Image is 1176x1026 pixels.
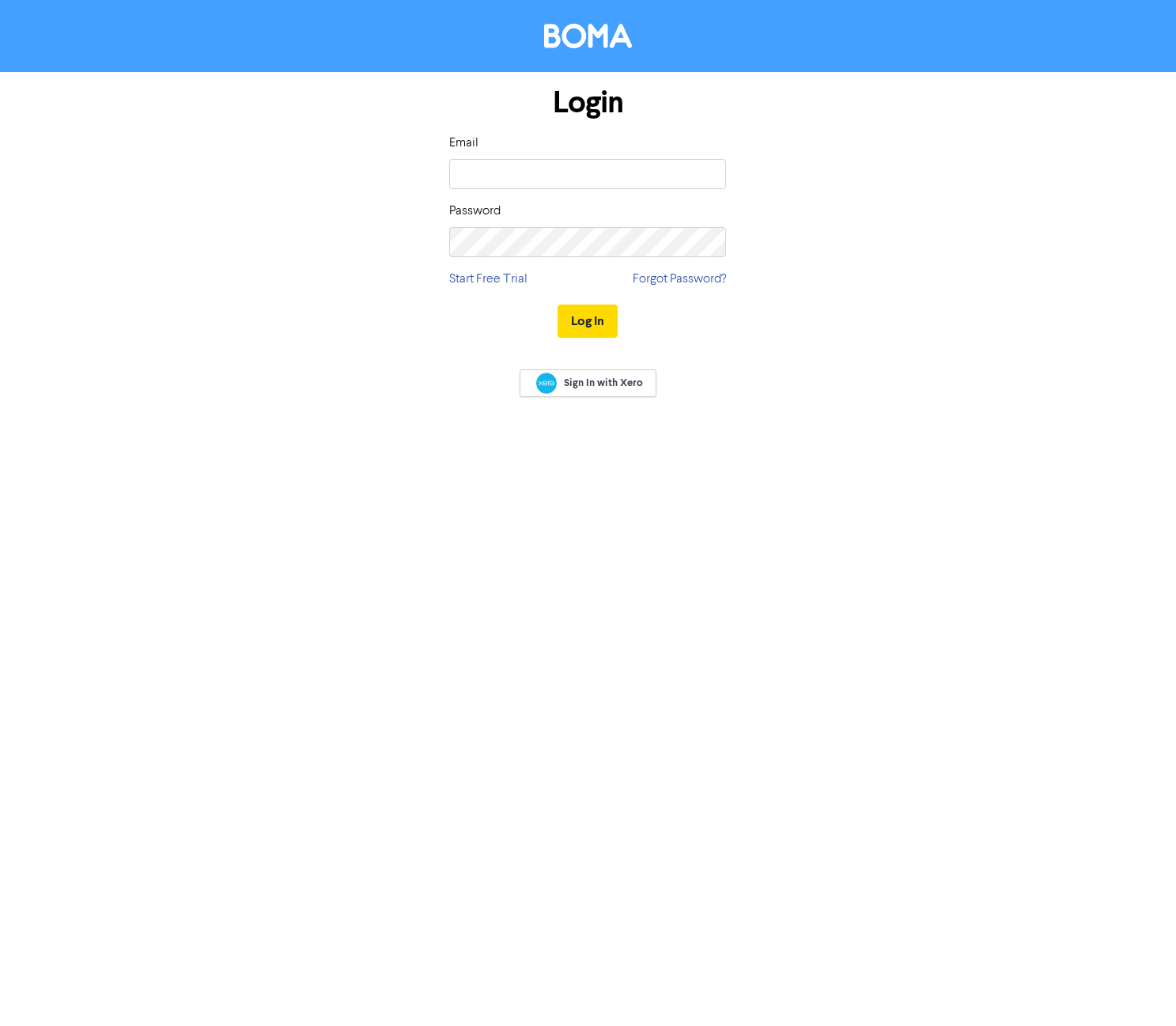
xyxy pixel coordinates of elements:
[449,270,527,289] a: Start Free Trial
[449,134,478,153] label: Email
[558,305,618,338] button: Log In
[449,85,726,121] h1: Login
[449,202,501,221] label: Password
[633,270,726,289] a: Forgot Password?
[520,369,656,397] a: Sign In with Xero
[564,376,643,390] span: Sign In with Xero
[536,373,557,394] img: Xero logo
[544,24,632,48] img: BOMA Logo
